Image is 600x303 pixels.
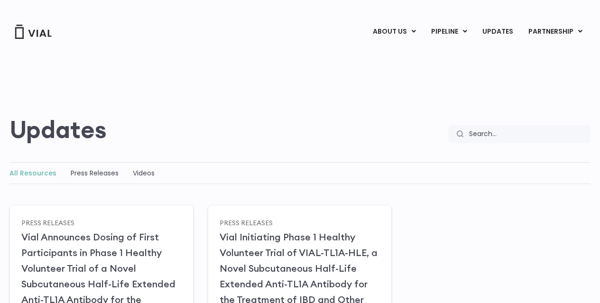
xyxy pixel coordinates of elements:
a: PARTNERSHIPMenu Toggle [521,24,590,40]
a: Press Releases [21,218,74,227]
a: UPDATES [475,24,520,40]
a: Videos [133,168,155,178]
h2: Updates [9,116,107,143]
a: All Resources [9,168,56,178]
a: Press Releases [220,218,273,227]
a: PIPELINEMenu Toggle [424,24,474,40]
a: ABOUT USMenu Toggle [365,24,423,40]
a: Press Releases [71,168,119,178]
input: Search... [463,125,591,143]
img: Vial Logo [14,25,52,39]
